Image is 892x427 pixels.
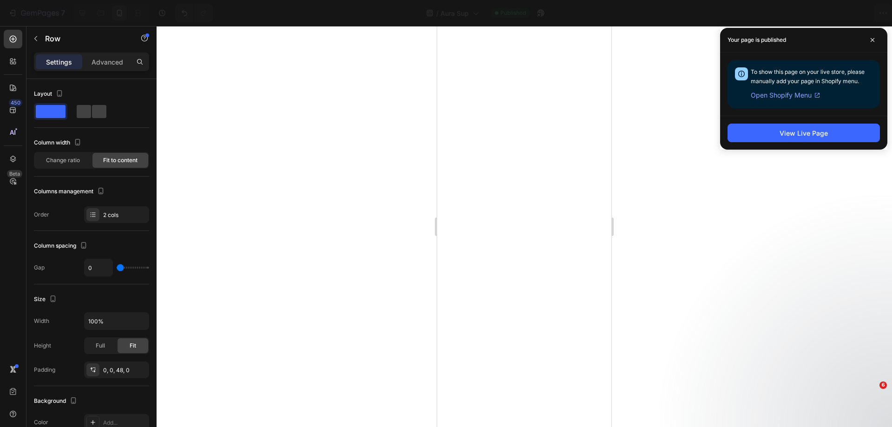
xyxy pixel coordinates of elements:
[780,128,828,138] div: View Live Page
[85,259,112,276] input: Auto
[130,342,136,350] span: Fit
[34,418,48,427] div: Color
[838,8,861,18] div: Publish
[7,170,22,177] div: Beta
[92,57,123,67] p: Advanced
[96,342,105,350] span: Full
[4,4,69,22] button: 7
[34,88,65,100] div: Layout
[85,313,149,329] input: Auto
[9,99,22,106] div: 450
[34,293,59,306] div: Size
[751,68,865,85] span: To show this page on your live store, please manually add your page in Shopify menu.
[45,33,124,44] p: Row
[436,8,439,18] span: /
[103,419,147,427] div: Add...
[61,7,65,19] p: 7
[879,381,887,389] span: 6
[728,35,786,45] p: Your page is published
[34,185,106,198] div: Columns management
[103,211,147,219] div: 2 cols
[34,395,79,407] div: Background
[34,366,55,374] div: Padding
[175,4,213,22] div: Undo/Redo
[46,156,80,164] span: Change ratio
[34,210,49,219] div: Order
[500,9,526,17] span: Published
[728,124,880,142] button: View Live Page
[34,137,83,149] div: Column width
[34,240,89,252] div: Column spacing
[103,156,138,164] span: Fit to content
[440,8,469,18] span: Aura Sup
[34,342,51,350] div: Height
[860,395,883,418] iframe: Intercom live chat
[46,57,72,67] p: Settings
[751,90,812,101] span: Open Shopify Menu
[830,4,869,22] button: Publish
[437,26,611,427] iframe: Design area
[103,366,147,374] div: 0, 0, 48, 0
[804,9,819,17] span: Save
[34,263,45,272] div: Gap
[796,4,826,22] button: Save
[34,317,49,325] div: Width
